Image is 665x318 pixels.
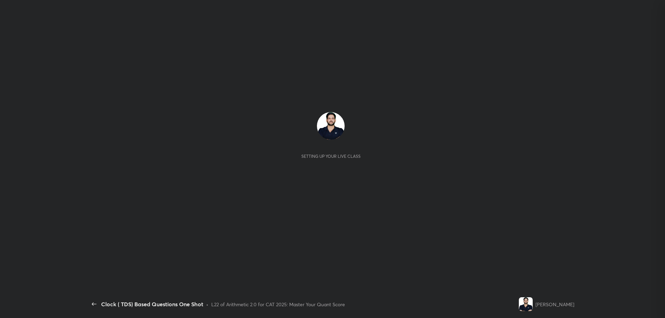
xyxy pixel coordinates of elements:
[206,301,209,308] div: •
[519,297,533,311] img: 1c09848962704c2c93b45c2bf87dea3f.jpg
[101,300,203,308] div: Clock ( TDS) Based Questions One Shot
[211,301,345,308] div: L22 of Arithmetic 2.0 for CAT 2025: Master Your Quant Score
[535,301,574,308] div: [PERSON_NAME]
[301,154,361,159] div: Setting up your live class
[317,112,345,140] img: 1c09848962704c2c93b45c2bf87dea3f.jpg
